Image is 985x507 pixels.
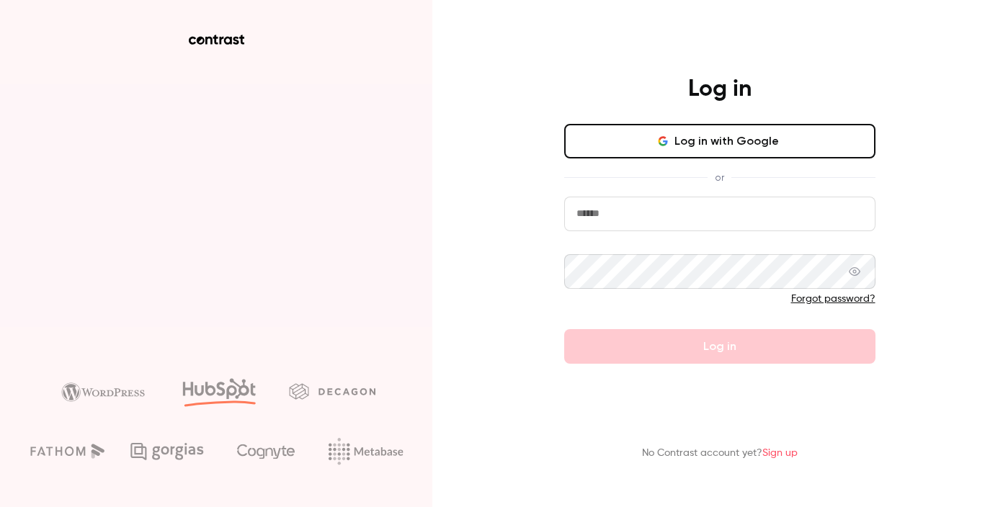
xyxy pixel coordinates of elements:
img: decagon [289,383,375,399]
a: Sign up [762,448,798,458]
h4: Log in [688,75,752,104]
span: or [708,170,731,185]
button: Log in with Google [564,124,875,158]
p: No Contrast account yet? [642,446,798,461]
a: Forgot password? [791,294,875,304]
